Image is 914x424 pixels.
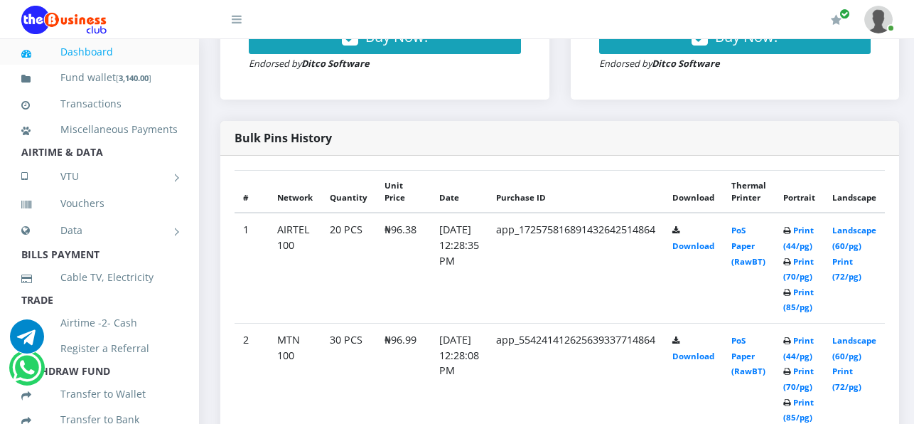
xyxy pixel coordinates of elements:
[715,27,778,46] span: Buy Now!
[832,335,876,361] a: Landscape (60/pg)
[21,6,107,34] img: Logo
[783,335,814,361] a: Print (44/pg)
[116,73,151,83] small: [ ]
[783,225,814,251] a: Print (44/pg)
[249,57,370,70] small: Endorsed by
[839,9,850,19] span: Renew/Upgrade Subscription
[10,330,44,354] a: Chat for support
[831,14,842,26] i: Renew/Upgrade Subscription
[431,170,488,213] th: Date
[235,170,269,213] th: #
[119,73,149,83] b: 3,140.00
[365,27,428,46] span: Buy Now!
[731,335,765,376] a: PoS Paper (RawBT)
[21,88,178,120] a: Transactions
[21,378,178,410] a: Transfer to Wallet
[21,332,178,365] a: Register a Referral
[783,287,814,313] a: Print (85/pg)
[783,366,814,392] a: Print (70/pg)
[832,225,876,251] a: Landscape (60/pg)
[652,57,720,70] strong: Ditco Software
[301,57,370,70] strong: Ditco Software
[783,256,814,282] a: Print (70/pg)
[21,307,178,339] a: Airtime -2- Cash
[321,170,376,213] th: Quantity
[775,170,824,213] th: Portrait
[832,256,861,282] a: Print (72/pg)
[783,397,814,423] a: Print (85/pg)
[832,366,861,392] a: Print (72/pg)
[21,261,178,294] a: Cable TV, Electricity
[21,187,178,220] a: Vouchers
[723,170,775,213] th: Thermal Printer
[376,170,431,213] th: Unit Price
[269,213,321,323] td: AIRTEL 100
[269,170,321,213] th: Network
[731,225,765,266] a: PoS Paper (RawBT)
[488,213,664,323] td: app_172575816891432642514864
[235,130,332,146] strong: Bulk Pins History
[235,213,269,323] td: 1
[21,159,178,194] a: VTU
[599,57,720,70] small: Endorsed by
[864,6,893,33] img: User
[672,351,714,361] a: Download
[376,213,431,323] td: ₦96.38
[321,213,376,323] td: 20 PCS
[431,213,488,323] td: [DATE] 12:28:35 PM
[12,361,41,385] a: Chat for support
[672,240,714,251] a: Download
[664,170,723,213] th: Download
[21,213,178,248] a: Data
[488,170,664,213] th: Purchase ID
[824,170,885,213] th: Landscape
[21,36,178,68] a: Dashboard
[21,61,178,95] a: Fund wallet[3,140.00]
[21,113,178,146] a: Miscellaneous Payments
